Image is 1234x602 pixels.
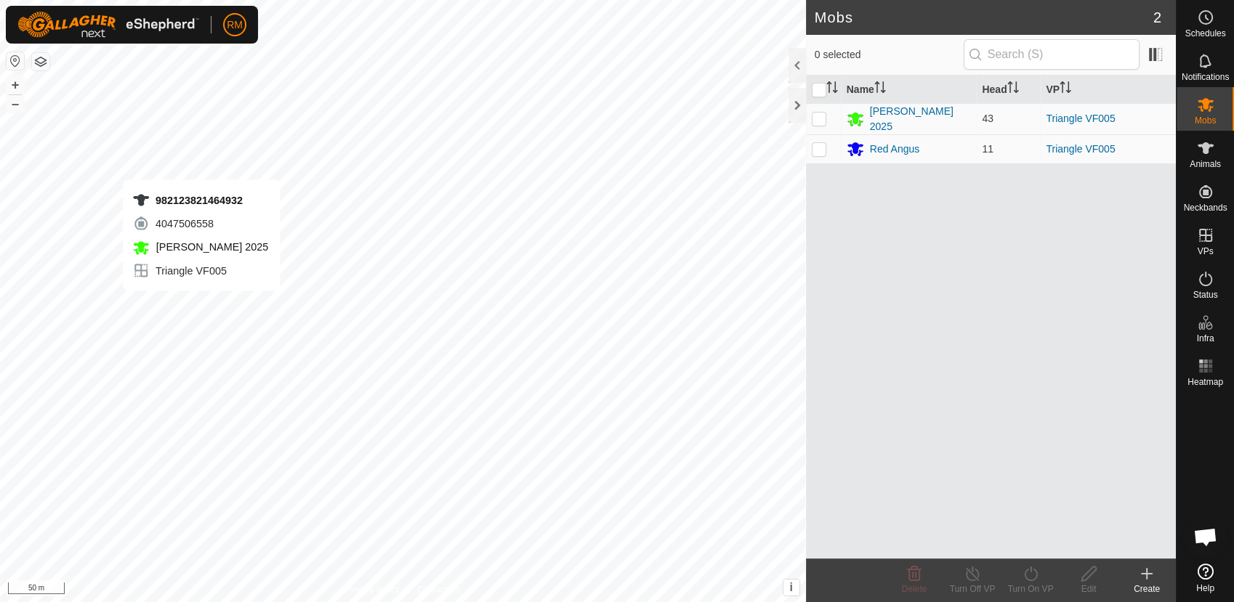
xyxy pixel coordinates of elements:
p-sorticon: Activate to sort [1007,84,1019,95]
input: Search (S) [964,39,1140,70]
div: 4047506558 [132,215,268,232]
a: Triangle VF005 [1046,113,1115,124]
span: Infra [1196,334,1214,343]
a: Help [1177,558,1234,598]
button: – [7,95,24,113]
span: Status [1193,290,1217,299]
span: Notifications [1182,73,1229,81]
span: [PERSON_NAME] 2025 [153,241,268,253]
span: VPs [1197,247,1213,256]
div: Open chat [1184,515,1227,558]
span: 0 selected [815,47,964,62]
div: [PERSON_NAME] 2025 [870,104,971,134]
div: Turn Off VP [943,582,1001,595]
img: Gallagher Logo [17,12,199,38]
span: 43 [982,113,993,124]
th: VP [1040,76,1176,104]
div: Create [1118,582,1176,595]
div: Triangle VF005 [132,262,268,280]
span: Schedules [1185,29,1225,38]
span: Animals [1190,160,1221,168]
p-sorticon: Activate to sort [1060,84,1071,95]
span: 2 [1153,7,1161,28]
span: Heatmap [1187,378,1223,386]
span: Help [1196,584,1214,593]
button: Reset Map [7,52,24,70]
button: i [783,579,799,595]
span: 11 [982,143,993,155]
a: Privacy Policy [345,583,400,596]
th: Head [976,76,1040,104]
button: Map Layers [32,53,49,70]
span: Neckbands [1183,203,1227,212]
a: Triangle VF005 [1046,143,1115,155]
p-sorticon: Activate to sort [874,84,886,95]
p-sorticon: Activate to sort [826,84,838,95]
a: Contact Us [417,583,460,596]
span: Mobs [1195,116,1216,125]
div: Red Angus [870,142,920,157]
div: 982123821464932 [132,192,268,209]
button: + [7,76,24,94]
span: RM [227,17,243,33]
span: i [789,581,792,593]
span: Delete [902,584,927,594]
div: Edit [1060,582,1118,595]
h2: Mobs [815,9,1153,26]
th: Name [841,76,977,104]
div: Turn On VP [1001,582,1060,595]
